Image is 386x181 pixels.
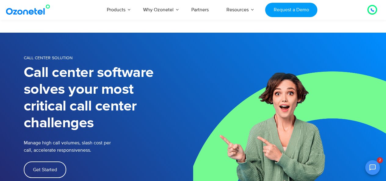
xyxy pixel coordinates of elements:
[365,160,380,175] button: Open chat
[33,167,57,172] span: Get Started
[24,55,73,60] span: Call Center Solution
[24,64,193,132] h1: Call center software solves your most critical call center challenges
[377,157,383,163] span: 2
[265,3,317,17] a: Request a Demo
[24,139,146,154] p: Manage high call volumes, slash cost per call, accelerate responsiveness.
[24,161,66,178] a: Get Started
